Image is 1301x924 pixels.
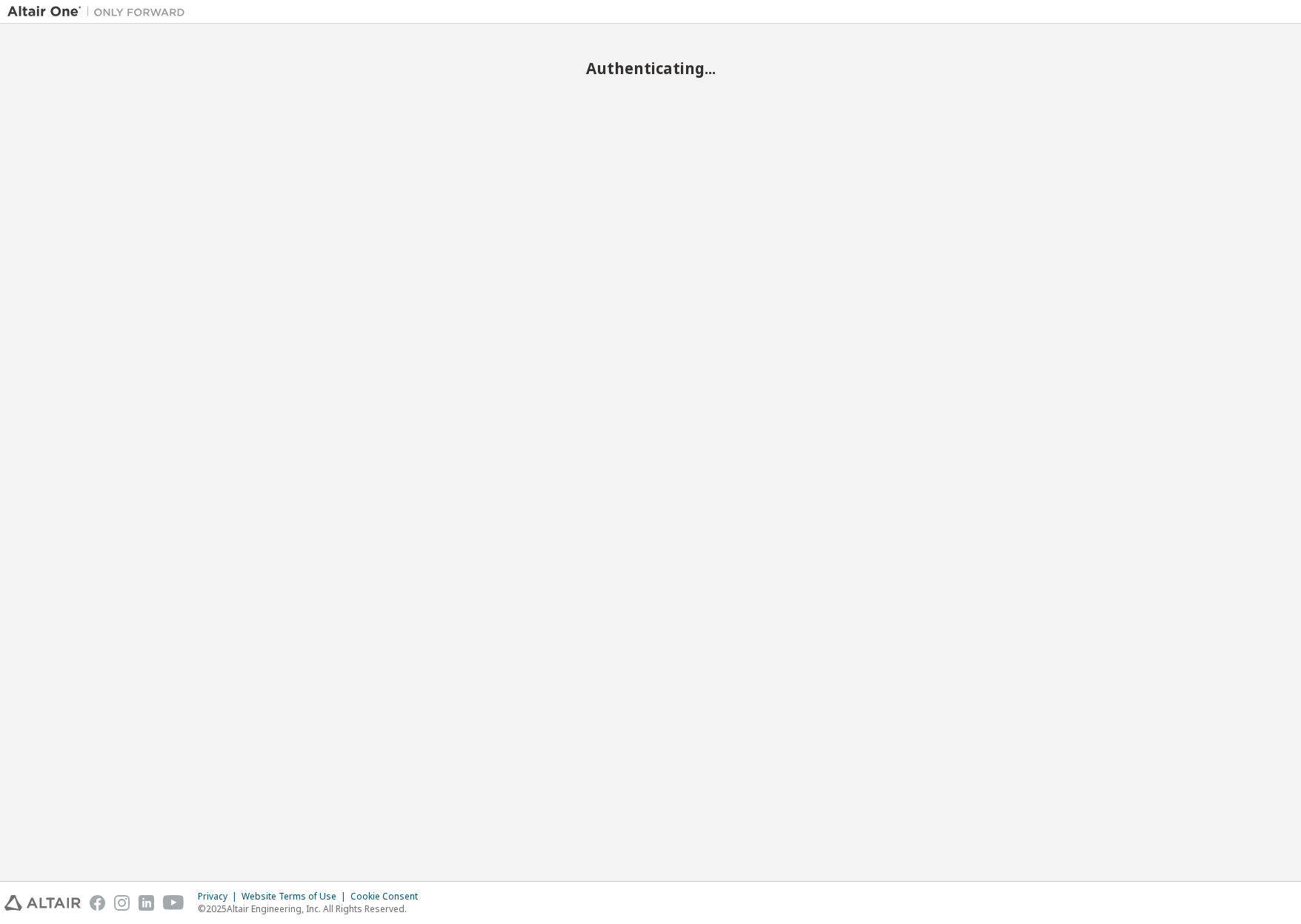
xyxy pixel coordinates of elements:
p: © 2025 Altair Engineering, Inc. All Rights Reserved. [198,903,427,915]
img: youtube.svg [163,895,184,911]
img: instagram.svg [114,895,130,911]
img: altair_logo.svg [4,895,81,911]
div: Privacy [198,891,242,903]
h2: Authenticating... [7,59,1294,78]
img: facebook.svg [90,895,105,911]
div: Website Terms of Use [242,891,350,903]
div: Cookie Consent [350,891,427,903]
img: linkedin.svg [139,895,154,911]
img: Altair One [7,4,193,19]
